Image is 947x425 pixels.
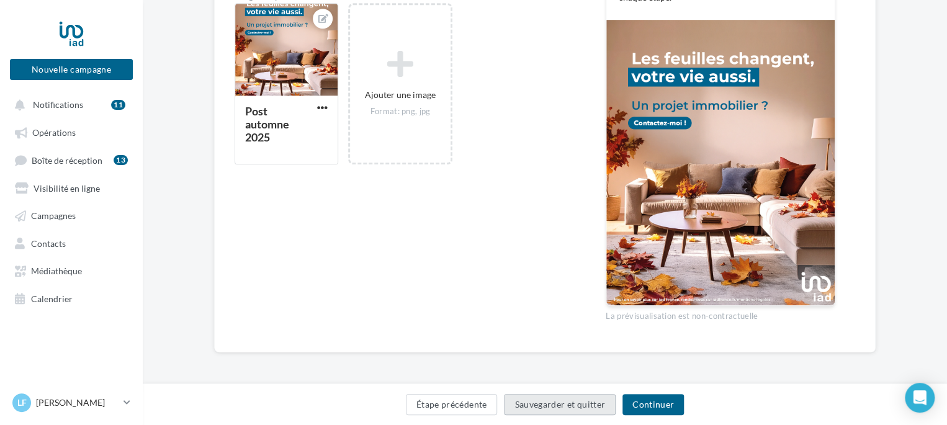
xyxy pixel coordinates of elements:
span: Boîte de réception [32,154,102,165]
a: Calendrier [7,287,135,309]
div: 11 [111,100,125,110]
a: LF [PERSON_NAME] [10,391,133,414]
a: Campagnes [7,204,135,226]
span: Campagnes [31,210,76,221]
p: [PERSON_NAME] [36,396,119,409]
button: Nouvelle campagne [10,59,133,80]
button: Sauvegarder et quitter [504,394,616,415]
div: La prévisualisation est non-contractuelle [606,306,835,322]
span: Contacts [31,238,66,248]
span: Médiathèque [31,266,82,276]
span: Opérations [32,127,76,138]
div: Open Intercom Messenger [905,383,935,413]
span: Calendrier [31,293,73,303]
div: Post automne 2025 [245,104,289,144]
a: Médiathèque [7,259,135,281]
a: Visibilité en ligne [7,176,135,199]
span: LF [17,396,27,409]
a: Opérations [7,120,135,143]
span: Notifications [33,99,83,110]
button: Étape précédente [406,394,498,415]
a: Contacts [7,231,135,254]
a: Boîte de réception13 [7,148,135,171]
button: Continuer [622,394,684,415]
div: 13 [114,155,128,165]
span: Visibilité en ligne [34,182,100,193]
button: Notifications 11 [7,93,130,115]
